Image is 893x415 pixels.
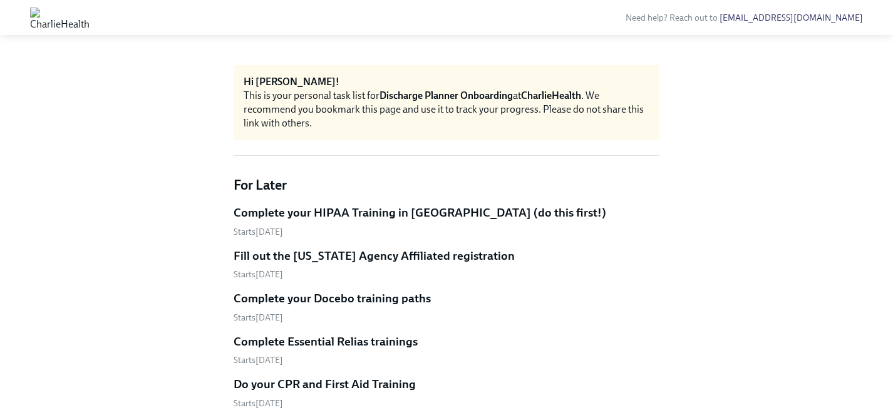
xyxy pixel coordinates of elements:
[234,376,659,409] a: Do your CPR and First Aid TrainingStarts[DATE]
[244,76,339,88] strong: Hi [PERSON_NAME]!
[720,13,863,23] a: [EMAIL_ADDRESS][DOMAIN_NAME]
[234,334,659,367] a: Complete Essential Relias trainingsStarts[DATE]
[234,398,283,409] span: Thursday, August 21st 2025, 10:00 am
[234,290,431,307] h5: Complete your Docebo training paths
[234,290,659,324] a: Complete your Docebo training pathsStarts[DATE]
[379,90,513,101] strong: Discharge Planner Onboarding
[234,355,283,366] span: Thursday, August 21st 2025, 10:00 am
[234,248,515,264] h5: Fill out the [US_STATE] Agency Affiliated registration
[234,248,659,281] a: Fill out the [US_STATE] Agency Affiliated registrationStarts[DATE]
[234,205,606,221] h5: Complete your HIPAA Training in [GEOGRAPHIC_DATA] (do this first!)
[234,269,283,280] span: Thursday, August 21st 2025, 10:00 am
[234,205,659,238] a: Complete your HIPAA Training in [GEOGRAPHIC_DATA] (do this first!)Starts[DATE]
[244,89,649,130] div: This is your personal task list for at . We recommend you bookmark this page and use it to track ...
[626,13,863,23] span: Need help? Reach out to
[234,376,416,392] h5: Do your CPR and First Aid Training
[521,90,581,101] strong: CharlieHealth
[30,8,90,28] img: CharlieHealth
[234,312,283,323] span: Thursday, August 21st 2025, 10:00 am
[234,334,418,350] h5: Complete Essential Relias trainings
[234,227,283,237] span: Thursday, August 21st 2025, 10:00 am
[234,176,659,195] h4: For Later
